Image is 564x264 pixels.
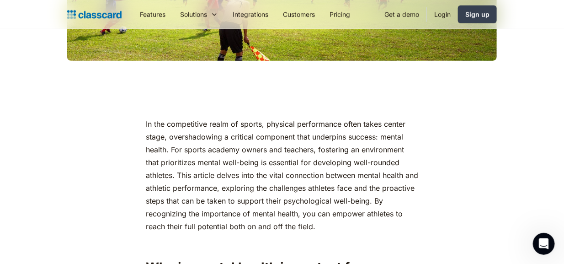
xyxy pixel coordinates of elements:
a: Integrations [225,4,276,25]
iframe: Intercom live chat [533,233,555,255]
a: Features [133,4,173,25]
div: Sign up [465,10,490,19]
a: home [67,8,122,21]
p: In the competitive realm of sports, physical performance often takes center stage, overshadowing ... [146,118,418,233]
div: Solutions [173,4,225,25]
a: Pricing [322,4,357,25]
p: ‍ [146,237,418,250]
div: Solutions [180,10,207,19]
a: Sign up [458,5,497,23]
a: Get a demo [377,4,426,25]
a: Login [427,4,458,25]
a: Customers [276,4,322,25]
